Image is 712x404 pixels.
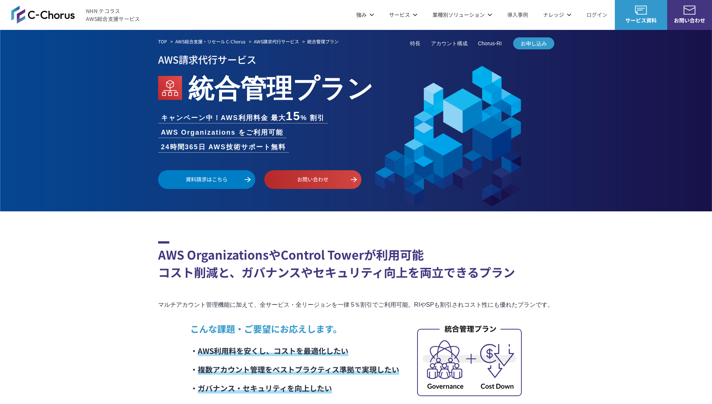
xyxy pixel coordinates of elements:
[264,170,361,189] a: お問い合わせ
[158,76,182,100] img: AWS Organizations
[389,11,417,19] p: サービス
[158,38,167,45] a: TOP
[11,6,140,24] a: AWS総合支援サービス C-ChorusNHN テコラスAWS総合支援サービス
[190,379,399,398] li: ・
[175,38,246,45] a: AWS総合支援・リセール C-Chorus
[158,51,554,67] p: AWS請求代行サービス
[86,7,140,23] span: NHN テコラス AWS総合支援サービス
[158,110,328,123] li: キャンペーン中！AWS利用料金 最大 % 割引
[507,11,528,19] a: 導入事例
[667,16,712,24] span: お問い合わせ
[11,6,75,24] img: AWS総合支援サービス C-Chorus
[188,67,373,105] em: 統合管理プラン
[158,142,289,152] li: 24時間365日 AWS技術サポート無料
[158,170,255,189] a: 資料請求はこちら
[198,345,348,356] span: AWS利用料を安くし、コストを最適化したい
[684,6,696,15] img: お問い合わせ
[307,38,339,45] em: 統合管理プラン
[198,364,399,375] span: 複数アカウント管理をベストプラクティス準拠で実現したい
[190,342,399,360] li: ・
[513,37,554,49] a: お申し込み
[190,360,399,379] li: ・
[543,11,571,19] p: ナレッジ
[431,40,468,48] a: アカウント構成
[158,128,286,138] li: AWS Organizations をご利用可能
[513,40,554,48] span: お申し込み
[254,38,299,45] a: AWS請求代行サービス
[635,6,647,15] img: AWS総合支援サービス C-Chorus サービス資料
[198,383,332,394] span: ガバナンス・セキュリティを向上したい
[286,109,301,123] span: 15
[356,11,374,19] p: 強み
[158,241,554,281] h2: AWS OrganizationsやControl Towerが利用可能 コスト削減と、ガバナンスやセキュリティ向上を両立できるプラン
[158,300,554,310] p: マルチアカウント管理機能に加えて、全サービス・全リージョンを一律 5％割引でご利用可能。RIやSPも割引されコスト性にも優れたプランです。
[615,16,667,24] span: サービス資料
[432,11,492,19] p: 業種別ソリューション
[478,40,502,48] a: Chorus-RI
[190,322,399,336] p: こんな課題・ご要望にお応えします。
[410,40,420,48] a: 特長
[586,11,607,19] a: ログイン
[417,324,522,396] img: 統合管理プラン_内容イメージ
